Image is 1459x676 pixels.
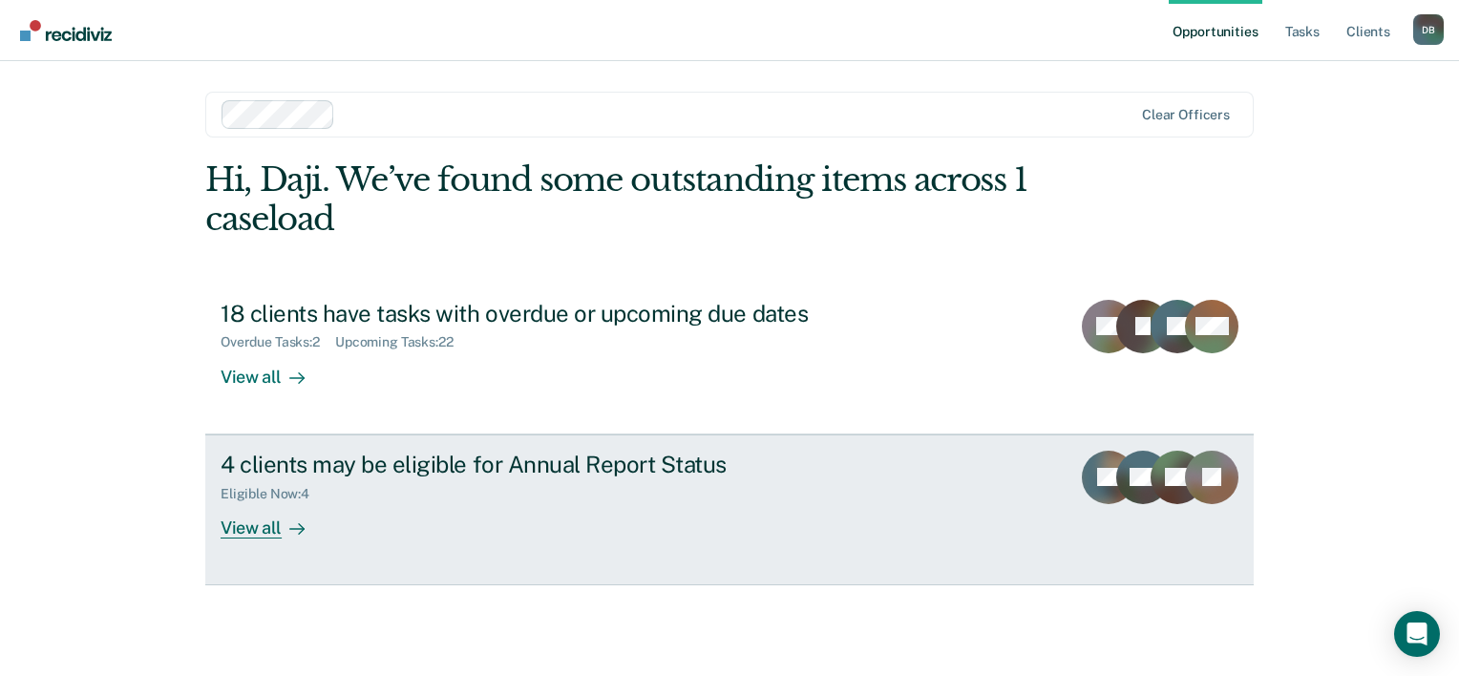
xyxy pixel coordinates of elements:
[1413,14,1444,45] div: D B
[1413,14,1444,45] button: Profile dropdown button
[1394,611,1440,657] div: Open Intercom Messenger
[221,451,891,478] div: 4 clients may be eligible for Annual Report Status
[205,434,1254,585] a: 4 clients may be eligible for Annual Report StatusEligible Now:4View all
[221,486,325,502] div: Eligible Now : 4
[205,160,1044,239] div: Hi, Daji. We’ve found some outstanding items across 1 caseload
[20,20,112,41] img: Recidiviz
[205,285,1254,434] a: 18 clients have tasks with overdue or upcoming due datesOverdue Tasks:2Upcoming Tasks:22View all
[221,334,335,350] div: Overdue Tasks : 2
[221,300,891,327] div: 18 clients have tasks with overdue or upcoming due dates
[221,501,328,539] div: View all
[335,334,469,350] div: Upcoming Tasks : 22
[1142,107,1230,123] div: Clear officers
[221,350,328,388] div: View all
